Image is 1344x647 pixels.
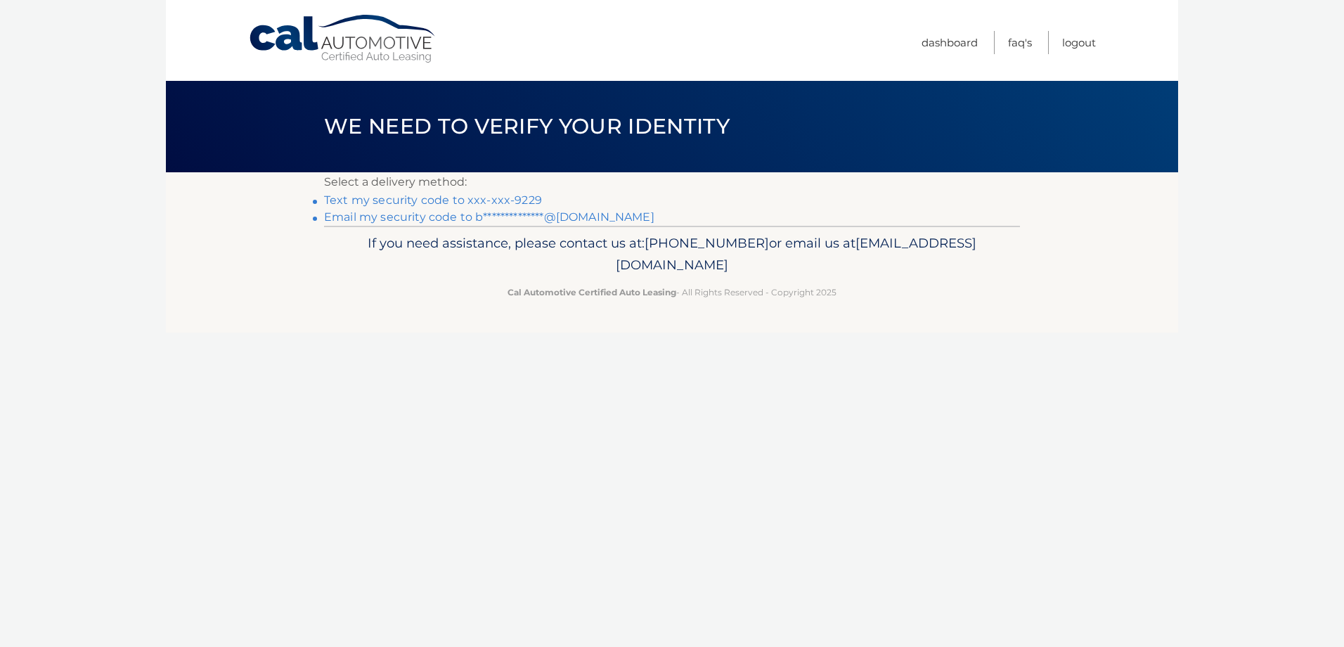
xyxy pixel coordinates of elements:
p: Select a delivery method: [324,172,1020,192]
strong: Cal Automotive Certified Auto Leasing [508,287,676,297]
a: FAQ's [1008,31,1032,54]
span: We need to verify your identity [324,113,730,139]
a: Text my security code to xxx-xxx-9229 [324,193,542,207]
a: Logout [1062,31,1096,54]
p: - All Rights Reserved - Copyright 2025 [333,285,1011,300]
a: Dashboard [922,31,978,54]
a: Cal Automotive [248,14,438,64]
span: [PHONE_NUMBER] [645,235,769,251]
p: If you need assistance, please contact us at: or email us at [333,232,1011,277]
